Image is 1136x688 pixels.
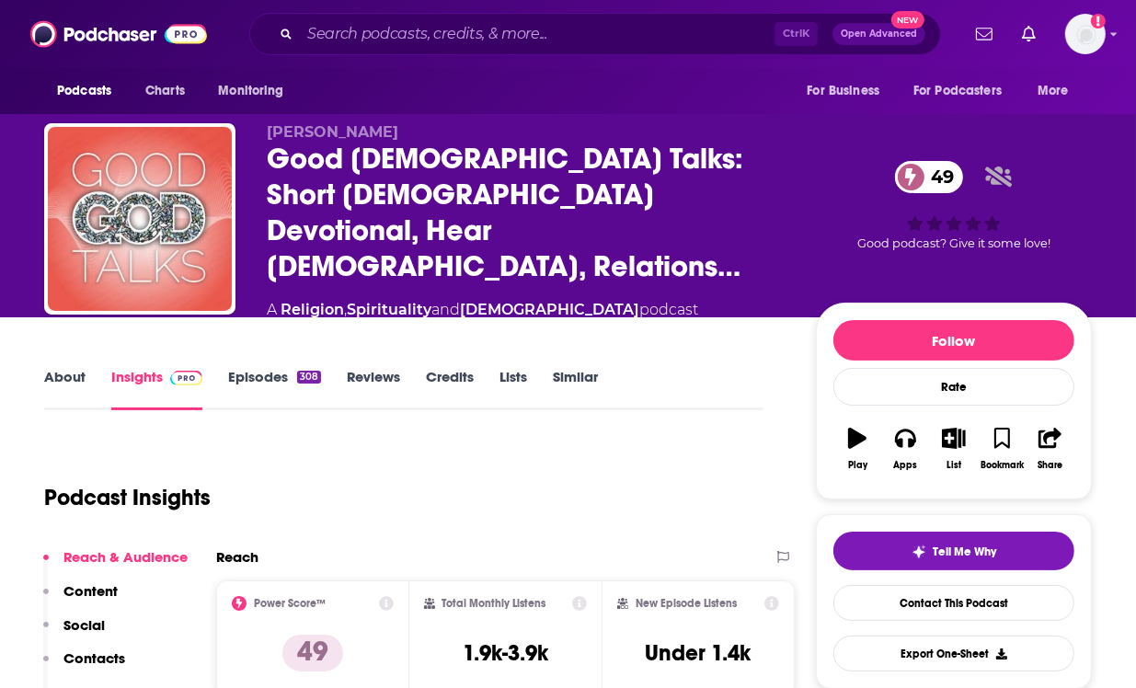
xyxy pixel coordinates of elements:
[249,13,941,55] div: Search podcasts, credits, & more...
[1027,416,1074,482] button: Share
[833,416,881,482] button: Play
[63,649,125,667] p: Contacts
[111,368,202,410] a: InsightsPodchaser Pro
[1091,14,1106,29] svg: Add a profile image
[947,460,961,471] div: List
[43,616,105,650] button: Social
[901,74,1028,109] button: open menu
[913,78,1002,104] span: For Podcasters
[1065,14,1106,54] img: User Profile
[1015,18,1043,50] a: Show notifications dropdown
[344,301,347,318] span: ,
[282,635,343,671] p: 49
[63,548,188,566] p: Reach & Audience
[816,123,1092,288] div: 49Good podcast? Give it some love!
[894,460,918,471] div: Apps
[981,460,1024,471] div: Bookmark
[645,639,751,667] h3: Under 1.4k
[833,585,1074,621] a: Contact This Podcast
[460,301,639,318] a: [DEMOGRAPHIC_DATA]
[133,74,196,109] a: Charts
[1038,460,1062,471] div: Share
[807,78,879,104] span: For Business
[833,368,1074,406] div: Rate
[848,460,867,471] div: Play
[43,548,188,582] button: Reach & Audience
[913,161,964,193] span: 49
[267,299,698,321] div: A podcast
[1038,78,1069,104] span: More
[44,368,86,410] a: About
[775,22,818,46] span: Ctrl K
[912,545,926,559] img: tell me why sparkle
[833,532,1074,570] button: tell me why sparkleTell Me Why
[891,11,924,29] span: New
[43,582,118,616] button: Content
[1065,14,1106,54] button: Show profile menu
[1025,74,1092,109] button: open menu
[254,597,326,610] h2: Power Score™
[281,301,344,318] a: Religion
[833,636,1074,671] button: Export One-Sheet
[43,649,125,683] button: Contacts
[170,371,202,385] img: Podchaser Pro
[44,484,211,511] h1: Podcast Insights
[463,639,548,667] h3: 1.9k-3.9k
[228,368,321,410] a: Episodes308
[969,18,1000,50] a: Show notifications dropdown
[48,127,232,311] img: Good God Talks: Short Bible Devotional, Hear God, Relationship with God, Contemplative Prayer, Ch...
[895,161,964,193] a: 49
[145,78,185,104] span: Charts
[841,29,917,39] span: Open Advanced
[426,368,474,410] a: Credits
[857,236,1050,250] span: Good podcast? Give it some love!
[30,17,207,52] img: Podchaser - Follow, Share and Rate Podcasts
[832,23,925,45] button: Open AdvancedNew
[431,301,460,318] span: and
[881,416,929,482] button: Apps
[57,78,111,104] span: Podcasts
[347,368,400,410] a: Reviews
[833,320,1074,361] button: Follow
[636,597,737,610] h2: New Episode Listens
[978,416,1026,482] button: Bookmark
[553,368,598,410] a: Similar
[794,74,902,109] button: open menu
[218,78,283,104] span: Monitoring
[930,416,978,482] button: List
[205,74,307,109] button: open menu
[267,123,398,141] span: [PERSON_NAME]
[1065,14,1106,54] span: Logged in as JohnJMudgett
[63,616,105,634] p: Social
[63,582,118,600] p: Content
[499,368,527,410] a: Lists
[216,548,258,566] h2: Reach
[347,301,431,318] a: Spirituality
[297,371,321,384] div: 308
[300,19,775,49] input: Search podcasts, credits, & more...
[44,74,135,109] button: open menu
[934,545,997,559] span: Tell Me Why
[442,597,546,610] h2: Total Monthly Listens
